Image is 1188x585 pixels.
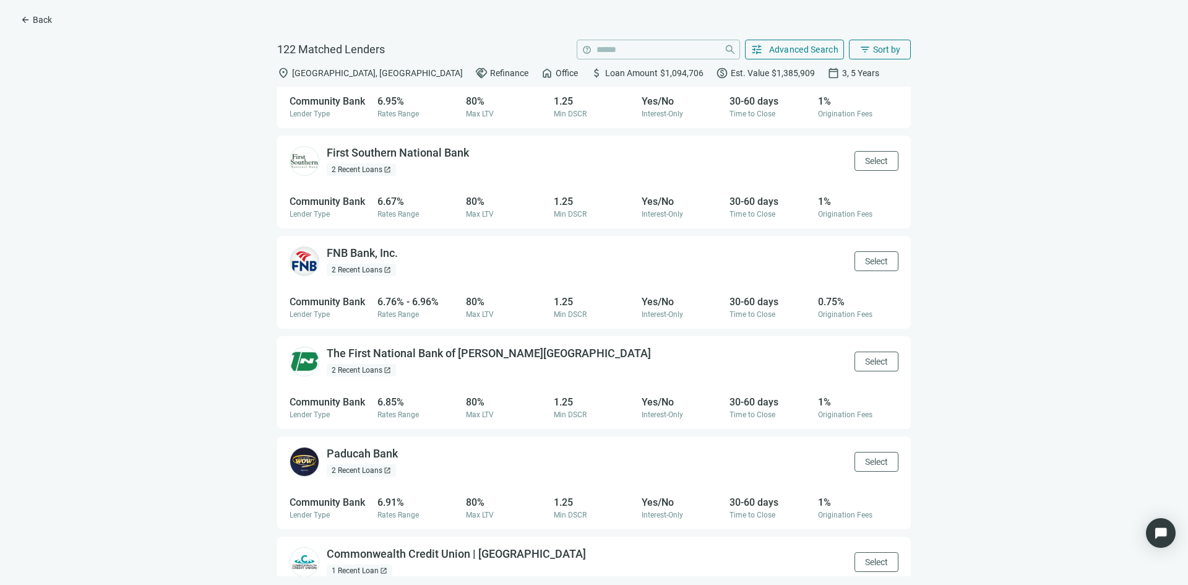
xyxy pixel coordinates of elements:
span: attach_money [590,67,603,79]
span: Min DSCR [554,110,587,118]
span: Interest-Only [642,310,683,319]
img: 2312554f-1731-42b8-b2b5-a84fd292af7e [290,347,319,376]
div: 6.76% - 6.96% [377,296,458,308]
span: Time to Close [730,410,775,419]
img: 73211e0c-f956-4cdc-93a9-76a733189822 [290,146,319,176]
span: Interest-Only [642,110,683,118]
span: Rates Range [377,310,419,319]
span: Min DSCR [554,410,587,419]
span: Back [33,15,52,25]
span: Sort by [873,45,900,54]
button: Select [854,352,898,371]
span: Time to Close [730,110,775,118]
button: Select [854,552,898,572]
span: $1,385,909 [772,68,815,78]
span: Advanced Search [769,45,839,54]
span: open_in_new [384,467,391,474]
span: Lender Type [290,110,330,118]
img: 02788b4a-d6cc-4780-86ff-4724bf9311f0 [290,246,319,276]
div: 80% [466,196,546,207]
span: Max LTV [466,110,494,118]
span: open_in_new [384,266,391,274]
div: Open Intercom Messenger [1146,518,1176,548]
span: paid [716,67,728,79]
div: Loan Amount [590,67,704,79]
span: Max LTV [466,410,494,419]
span: calendar_today [827,67,840,79]
div: 30-60 days [730,296,810,308]
img: de7ac926-d6fb-45ef-bd7d-650267e4471c [290,447,319,477]
div: 0.75% [818,296,898,308]
span: $1,094,706 [660,68,704,78]
div: 80% [466,496,546,508]
div: Yes/No [642,196,722,207]
div: 6.67% [377,196,458,207]
div: 80% [466,296,546,308]
span: handshake [475,67,488,79]
div: Community Bank [290,95,370,107]
div: 6.91% [377,496,458,508]
div: 30-60 days [730,496,810,508]
div: 1% [818,196,898,207]
span: Lender Type [290,511,330,519]
span: Max LTV [466,210,494,219]
div: The First National Bank of [PERSON_NAME][GEOGRAPHIC_DATA] [327,346,651,362]
div: Est. Value [716,67,815,79]
div: 1.25 [554,496,634,508]
span: [GEOGRAPHIC_DATA], [GEOGRAPHIC_DATA] [292,68,463,78]
div: 1% [818,496,898,508]
div: 1.25 [554,95,634,107]
button: arrow_backBack [10,10,62,30]
div: Yes/No [642,95,722,107]
span: Max LTV [466,310,494,319]
button: filter_listSort by [849,40,911,59]
span: Min DSCR [554,310,587,319]
div: 2 Recent Loans [327,264,396,276]
span: Interest-Only [642,511,683,519]
div: Community Bank [290,196,370,207]
div: 1.25 [554,296,634,308]
div: 30-60 days [730,396,810,408]
div: 30-60 days [730,196,810,207]
div: Community Bank [290,496,370,508]
span: location_on [277,67,290,79]
div: 1% [818,95,898,107]
span: help [582,45,592,54]
div: First Southern National Bank [327,145,469,161]
span: Select [865,256,888,266]
span: Rates Range [377,511,419,519]
span: Min DSCR [554,210,587,219]
div: 80% [466,396,546,408]
span: filter_list [859,44,871,55]
button: Select [854,452,898,472]
span: arrow_back [20,15,30,25]
span: Origination Fees [818,110,872,118]
div: Community Bank [290,396,370,408]
span: Rates Range [377,110,419,118]
div: Yes/No [642,296,722,308]
span: Origination Fees [818,410,872,419]
span: Select [865,357,888,366]
img: 3eb62664-55ab-459e-8233-ac839eb3ddae [290,547,319,577]
span: Time to Close [730,210,775,219]
span: Origination Fees [818,310,872,319]
div: 1% [818,396,898,408]
span: Max LTV [466,511,494,519]
div: Community Bank [290,296,370,308]
button: tuneAdvanced Search [745,40,845,59]
span: Time to Close [730,310,775,319]
div: 1.25 [554,196,634,207]
span: Rates Range [377,210,419,219]
span: Time to Close [730,511,775,519]
div: Commonwealth Credit Union | [GEOGRAPHIC_DATA] [327,547,586,562]
span: Lender Type [290,310,330,319]
span: Select [865,457,888,467]
span: open_in_new [384,366,391,374]
span: Lender Type [290,410,330,419]
div: Yes/No [642,396,722,408]
div: Paducah Bank [327,446,398,462]
button: Select [854,151,898,171]
button: Select [854,251,898,271]
span: Origination Fees [818,511,872,519]
span: Lender Type [290,210,330,219]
